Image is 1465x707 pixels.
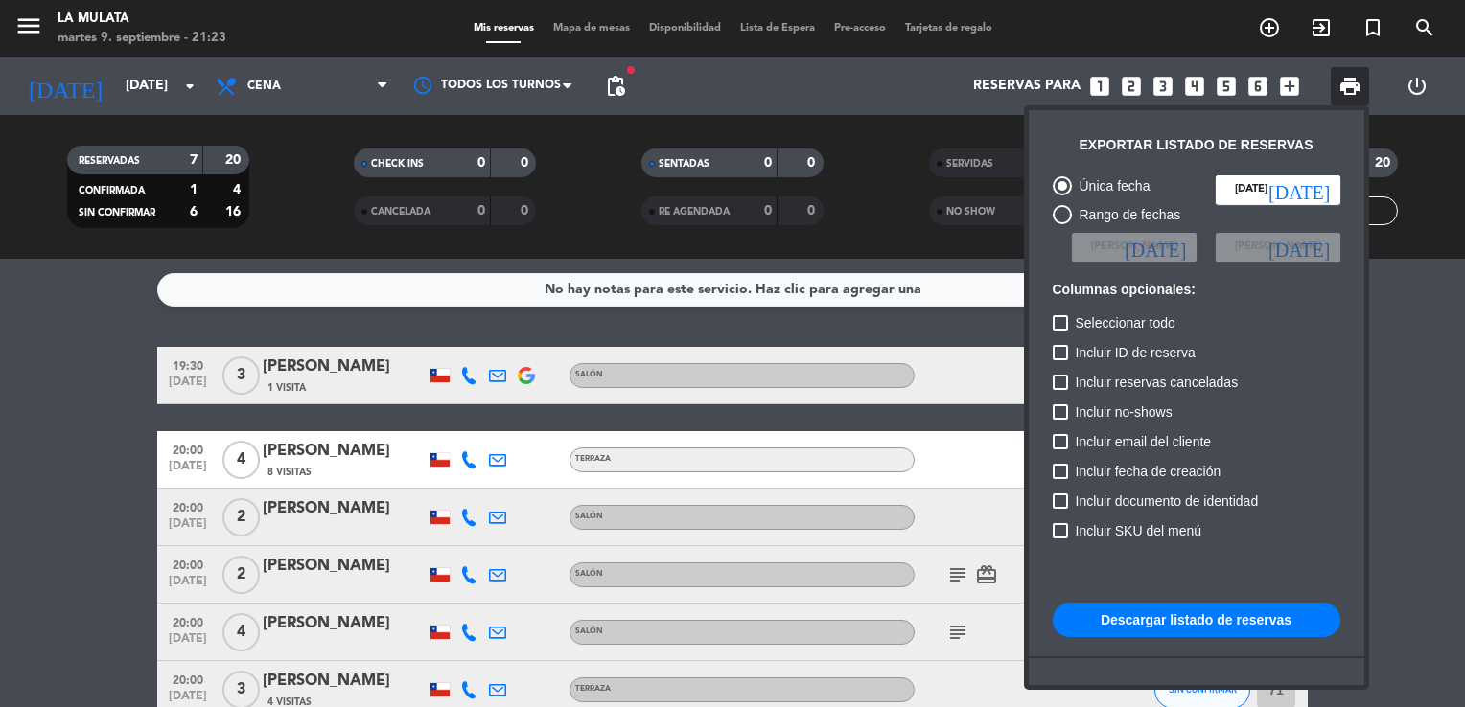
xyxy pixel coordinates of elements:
[1091,239,1177,256] span: [PERSON_NAME]
[1338,75,1361,98] span: print
[1076,341,1196,364] span: Incluir ID de reserva
[1076,311,1175,334] span: Seleccionar todo
[1076,519,1202,542] span: Incluir SKU del menú
[1076,371,1239,394] span: Incluir reservas canceladas
[1076,490,1259,513] span: Incluir documento de identidad
[1080,134,1314,156] div: Exportar listado de reservas
[1076,460,1221,483] span: Incluir fecha de creación
[625,64,637,76] span: fiber_manual_record
[1076,400,1173,423] span: Incluir no-shows
[1268,238,1330,257] i: [DATE]
[1072,204,1181,226] div: Rango de fechas
[1235,239,1321,256] span: [PERSON_NAME]
[604,75,627,98] span: pending_actions
[1053,603,1340,637] button: Descargar listado de reservas
[1053,282,1340,298] h6: Columnas opcionales:
[1125,238,1186,257] i: [DATE]
[1072,175,1151,197] div: Única fecha
[1268,180,1330,199] i: [DATE]
[1076,430,1212,453] span: Incluir email del cliente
